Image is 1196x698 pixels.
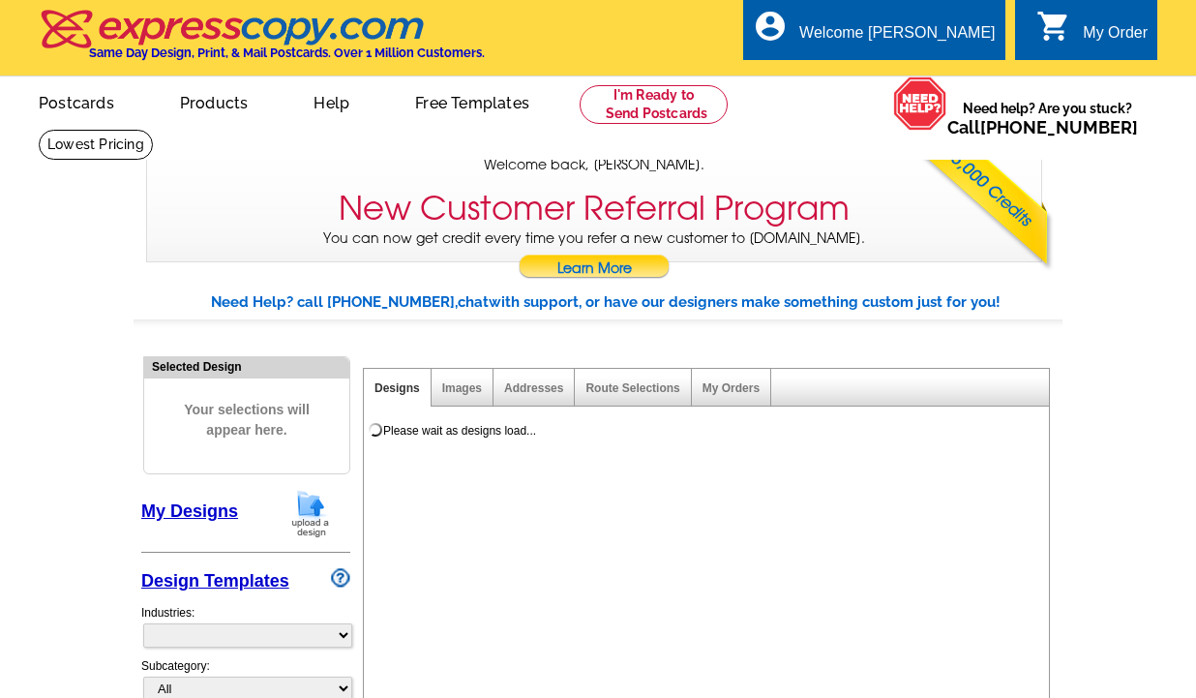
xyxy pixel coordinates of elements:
span: Welcome back, [PERSON_NAME]. [484,155,704,175]
p: You can now get credit every time you refer a new customer to [DOMAIN_NAME]. [147,228,1041,284]
div: Selected Design [144,357,349,376]
img: design-wizard-help-icon.png [331,568,350,588]
a: Addresses [504,381,563,395]
span: Call [947,117,1138,137]
h4: Same Day Design, Print, & Mail Postcards. Over 1 Million Customers. [89,46,485,60]
img: loading... [368,422,383,438]
a: Learn More [518,255,671,284]
span: Need help? Are you stuck? [947,99,1148,137]
span: Your selections will appear here. [159,380,335,460]
div: Need Help? call [PHONE_NUMBER], with support, or have our designers make something custom just fo... [211,291,1062,314]
a: [PHONE_NUMBER] [980,117,1138,137]
div: Welcome [PERSON_NAME] [799,24,995,51]
a: My Orders [703,381,760,395]
div: My Order [1083,24,1148,51]
a: Images [442,381,482,395]
img: upload-design [285,489,336,538]
a: Free Templates [384,78,560,124]
i: account_circle [753,9,788,44]
i: shopping_cart [1036,9,1071,44]
a: Design Templates [141,571,289,591]
a: Route Selections [585,381,679,395]
a: Help [283,78,380,124]
a: shopping_cart My Order [1036,21,1148,46]
a: Same Day Design, Print, & Mail Postcards. Over 1 Million Customers. [39,23,485,60]
a: Products [149,78,280,124]
div: Industries: [141,594,350,657]
a: My Designs [141,501,238,521]
h3: New Customer Referral Program [339,189,850,228]
a: Postcards [8,78,145,124]
div: Please wait as designs load... [383,422,536,440]
img: help [893,76,947,130]
span: chat [458,293,489,311]
a: Designs [374,381,420,395]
